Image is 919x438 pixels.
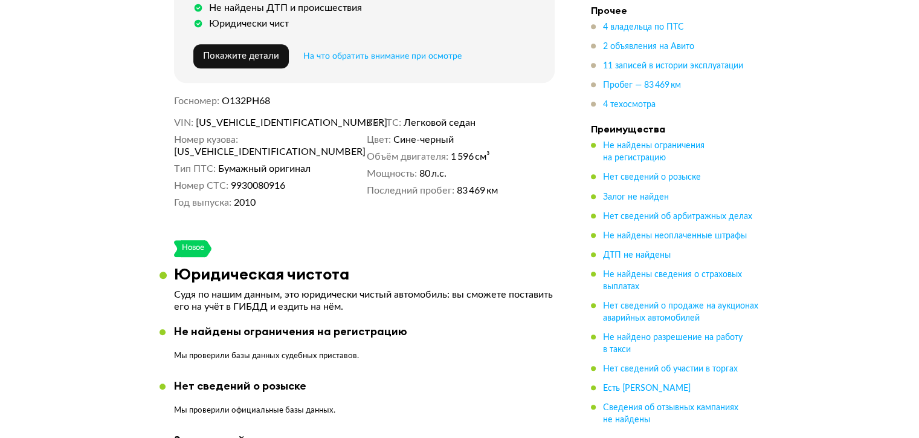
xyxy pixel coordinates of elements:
span: Нет сведений о розыске [603,174,701,182]
dt: Тип ПТС [174,163,216,175]
dt: Цвет [367,134,391,146]
h4: Прочее [591,5,760,17]
p: Мы проверили официальные базы данных. [174,405,335,416]
span: 2010 [234,197,256,209]
span: Пробег — 83 469 км [603,82,681,90]
span: [US_VEHICLE_IDENTIFICATION_NUMBER] [174,146,313,158]
span: Залог не найден [603,193,669,201]
dt: Номер кузова [174,134,238,146]
p: Судя по нашим данным, это юридически чистый автомобиль: вы сможете поставить его на учёт в ГИБДД ... [174,289,555,313]
span: Бумажный оригинал [218,163,311,175]
span: 4 техосмотра [603,101,656,109]
span: Нет сведений об участии в торгах [603,365,738,373]
span: 80 л.с. [419,168,447,180]
span: 11 записей в истории эксплуатации [603,62,743,71]
dt: Последний пробег [367,185,454,197]
span: Сине-черный [393,134,454,146]
dt: Номер СТС [174,180,228,192]
span: Не найдено разрешение на работу в такси [603,333,743,354]
p: Мы проверили базы данных судебных приставов. [174,351,407,362]
dt: VIN [174,117,193,129]
span: Не найдены ограничения на регистрацию [603,142,705,163]
span: Нет сведений об арбитражных делах [603,212,752,221]
div: Юридически чист [209,18,289,30]
button: Покажите детали [193,44,289,68]
span: 1 596 см³ [451,151,490,163]
dt: Мощность [367,168,417,180]
h3: Юридическая чистота [174,264,349,283]
span: Сведения об отзывных кампаниях не найдены [603,404,738,424]
span: 9930080916 [231,180,285,192]
span: Не найдены неоплаченные штрафы [603,232,747,240]
span: О132РН68 [222,96,270,106]
span: Покажите детали [203,51,279,60]
div: Не найдены ограничения на регистрацию [174,325,407,338]
dt: Тип ТС [367,117,401,129]
span: Легковой седан [404,117,476,129]
span: ДТП не найдены [603,251,671,260]
div: Нет сведений о розыске [174,379,335,393]
span: 83 469 км [457,185,498,197]
span: 4 владельца по ПТС [603,24,684,32]
div: Не найдены ДТП и происшествия [209,2,362,14]
span: Есть [PERSON_NAME] [603,384,691,393]
span: 2 объявления на Авито [603,43,694,51]
span: На что обратить внимание при осмотре [303,52,462,60]
span: Нет сведений о продаже на аукционах аварийных автомобилей [603,302,758,322]
dt: Объём двигателя [367,151,448,163]
dt: Год выпуска [174,197,231,209]
h4: Преимущества [591,123,760,136]
dt: Госномер [174,95,219,107]
span: [US_VEHICLE_IDENTIFICATION_NUMBER] [196,117,335,129]
span: Не найдены сведения о страховых выплатах [603,270,742,291]
div: Новое [181,240,205,257]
